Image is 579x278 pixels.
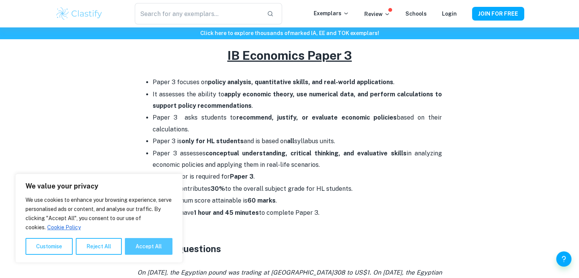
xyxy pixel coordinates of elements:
[287,137,294,145] strong: all
[125,238,172,255] button: Accept All
[442,11,457,17] a: Login
[472,7,524,21] button: JOIN FOR FREE
[153,195,442,206] p: The maximum score attainable is .
[153,89,442,112] p: It assesses the ability to .
[47,224,81,231] a: Cookie Policy
[153,183,442,195] p: Paper 3 contributes to the overall subject grade for HL students.
[153,91,442,109] strong: apply economic theory, use numerical data, and perform calculations to support policy recommendat...
[247,197,276,204] strong: 60 marks
[194,209,259,216] strong: 1 hour and 45 minutes
[182,137,244,145] strong: only for HL students
[153,171,442,182] p: A calculator is required for .
[153,77,442,88] p: Paper 3 focuses on .
[227,48,352,62] u: IB Economics Paper 3
[405,11,427,17] a: Schools
[26,195,172,232] p: We use cookies to enhance your browsing experience, serve personalised ads or content, and analys...
[153,207,442,219] p: Students have to complete Paper 3.
[230,173,254,180] strong: Paper 3
[556,251,571,267] button: Help and Feedback
[26,182,172,191] p: We value your privacy
[211,185,225,192] strong: 30%
[153,112,442,135] p: Paper 3 asks students to based on their calculations.
[55,6,104,21] img: Clastify logo
[153,148,442,171] p: Paper 3 assesses in analyzing economic policies and applying them in real-life scenarios.
[364,10,390,18] p: Review
[314,9,349,18] p: Exemplars
[26,238,73,255] button: Customise
[206,150,407,157] strong: conceptual understanding, critical thinking, and evaluative skills
[15,174,183,263] div: We value your privacy
[208,78,393,86] strong: policy analysis, quantitative skills, and real-world applications
[2,29,577,37] h6: Click here to explore thousands of marked IA, EE and TOK exemplars !
[135,3,260,24] input: Search for any exemplars...
[236,114,397,121] strong: recommend, justify, or evaluate economic policies
[76,238,122,255] button: Reject All
[153,136,442,147] p: Paper 3 is and is based on syllabus units.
